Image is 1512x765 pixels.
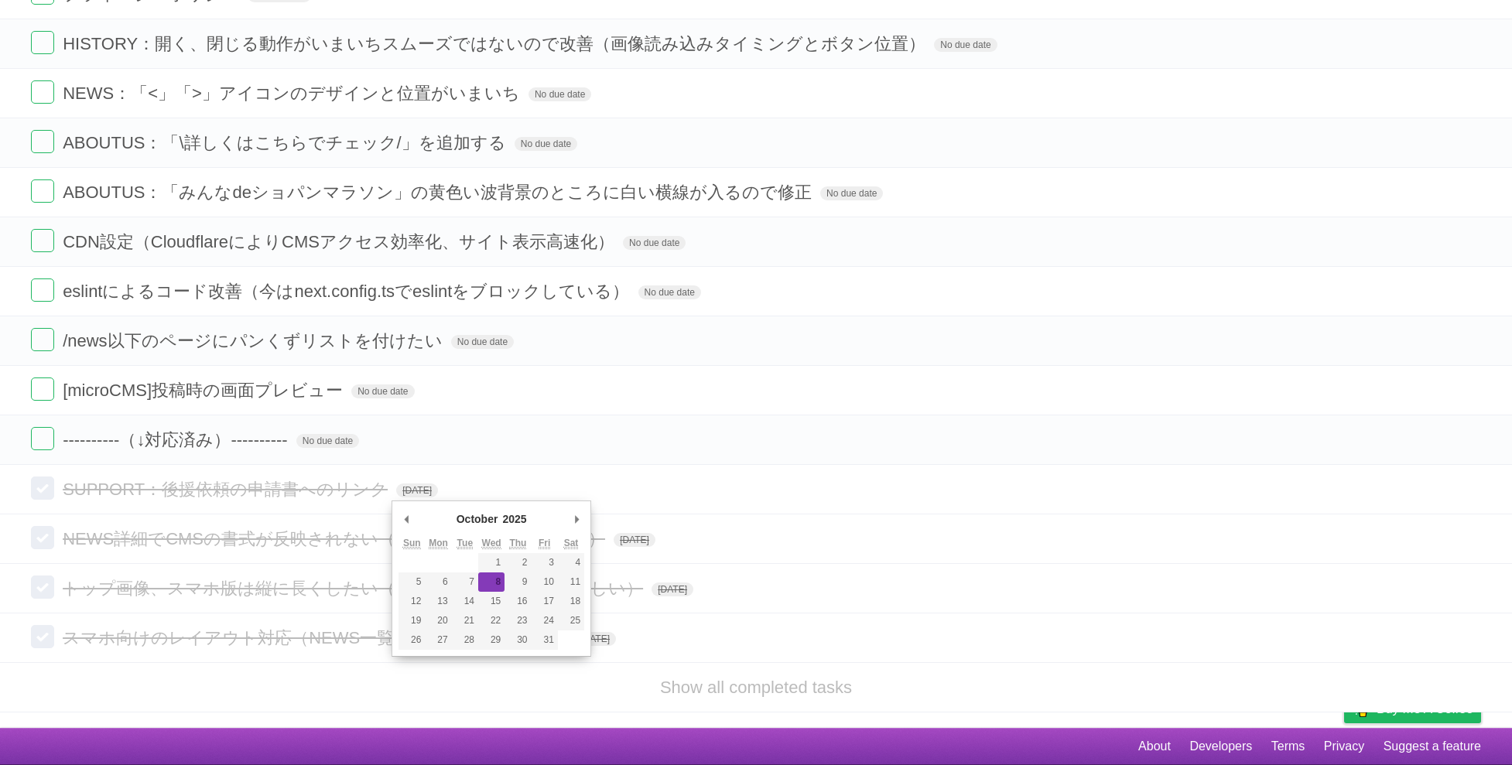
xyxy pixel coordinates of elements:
button: 20 [425,611,451,630]
abbr: Wednesday [482,538,501,549]
span: SUPPORT：後援依頼の申請書へのリンク [63,480,392,499]
span: ABOUTUS：「みんなdeショパンマラソン」の黄色い波背景のところに白い横線が入るので修正 [63,183,816,202]
span: [DATE] [614,533,655,547]
span: No due date [820,186,883,200]
span: No due date [934,38,997,52]
button: 5 [399,572,425,592]
label: Done [31,179,54,203]
button: 27 [425,630,451,650]
button: 30 [505,630,531,650]
button: 14 [452,592,478,611]
span: HISTORY：開く、閉じる動作がいまいちスムーズではないので改善（画像読み込みタイミングとボタン位置） [63,34,929,53]
label: Done [31,80,54,104]
button: 3 [532,553,558,572]
a: Developers [1189,732,1252,761]
span: [DATE] [652,582,693,596]
button: 2 [505,553,531,572]
abbr: Friday [539,538,550,549]
button: 8 [478,572,505,592]
span: トップ画像、スマホ版は縦に長くしたい（もう少しインパクトがほしい） [63,579,647,598]
button: 1 [478,553,505,572]
abbr: Monday [429,538,448,549]
span: [DATE] [574,632,616,646]
button: 29 [478,630,505,650]
button: 4 [558,553,584,572]
label: Done [31,31,54,54]
label: Done [31,278,54,302]
button: 26 [399,630,425,650]
label: Done [31,575,54,599]
button: 19 [399,611,425,630]
span: No due date [351,384,414,398]
label: Done [31,526,54,549]
button: 18 [558,592,584,611]
label: Done [31,476,54,500]
label: Done [31,377,54,401]
button: 11 [558,572,584,592]
a: Privacy [1324,732,1364,761]
span: スマホ向けのレイアウト対応（NEWS一覧、NEWS詳細ページ） [63,628,570,647]
div: 2025 [500,507,529,531]
span: No due date [638,285,701,299]
span: Buy me a coffee [1377,695,1473,722]
span: [microCMS]投稿時の画面プレビュー [63,381,347,400]
span: ----------（↓対応済み）---------- [63,430,292,449]
span: /news以下のページにパンくずリストを付けたい [63,331,446,350]
a: Suggest a feature [1384,732,1481,761]
button: 25 [558,611,584,630]
span: eslintによるコード改善（今はnext.config.tsでeslintをブロックしている） [63,282,633,301]
button: 7 [452,572,478,592]
button: 21 [452,611,478,630]
button: 13 [425,592,451,611]
button: 9 [505,572,531,592]
label: Done [31,427,54,450]
button: 6 [425,572,451,592]
span: NEWS詳細でCMSの書式が反映されない（箇条書きやテーブルなど） [63,529,609,548]
label: Done [31,229,54,252]
label: Done [31,328,54,351]
div: October [454,507,501,531]
label: Done [31,625,54,648]
abbr: Thursday [509,538,526,549]
button: 23 [505,611,531,630]
button: 10 [532,572,558,592]
button: 15 [478,592,505,611]
label: Done [31,130,54,153]
abbr: Tuesday [457,538,473,549]
span: No due date [529,87,591,101]
span: ABOUTUS：「\詳しくはこちらでチェック/」を追加する [63,133,510,152]
a: Show all completed tasks [660,678,852,697]
span: NEWS：「<」「>」アイコンのデザインと位置がいまいち [63,84,524,103]
abbr: Sunday [403,538,421,549]
a: Terms [1271,732,1305,761]
button: 31 [532,630,558,650]
button: 22 [478,611,505,630]
button: 16 [505,592,531,611]
abbr: Saturday [564,538,579,549]
span: No due date [515,137,577,151]
button: 17 [532,592,558,611]
span: CDN設定（CloudflareによりCMSアクセス効率化、サイト表示高速化） [63,232,618,251]
button: Previous Month [399,507,414,531]
button: 24 [532,611,558,630]
a: About [1138,732,1171,761]
button: 28 [452,630,478,650]
span: No due date [296,434,359,448]
span: No due date [623,236,686,250]
span: [DATE] [396,483,438,497]
span: No due date [451,335,514,349]
button: 12 [399,592,425,611]
button: Next Month [569,507,584,531]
